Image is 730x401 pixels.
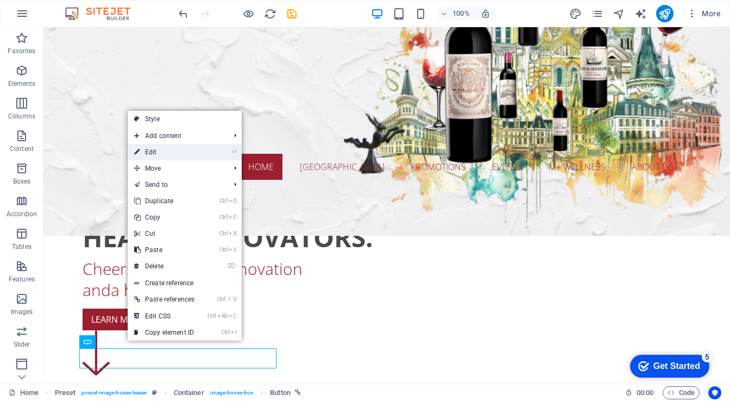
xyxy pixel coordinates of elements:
[128,193,201,209] a: CtrlDDuplicate
[229,214,236,221] i: C
[128,275,242,291] a: Create reference
[286,8,298,20] i: Save (Ctrl+S)
[177,8,190,20] i: Undo: Change link (Ctrl+Z)
[7,210,37,218] p: Accordion
[613,7,626,20] button: navigator
[152,390,157,396] i: This element is a customizable preset
[9,275,35,284] p: Features
[80,386,147,399] span: . preset-image-boxes-teaser
[9,386,39,399] a: Click to cancel selection. Double-click to open Pages
[591,7,604,20] button: pages
[128,144,201,160] a: ⏎Edit
[11,308,33,316] p: Images
[229,312,236,319] i: C
[217,312,228,319] i: Alt
[625,386,654,399] h6: Session time
[644,389,646,397] span: :
[128,160,225,177] span: Move
[8,112,35,121] p: Columns
[217,296,226,303] i: Ctrl
[128,225,201,242] a: CtrlXCut
[229,197,236,204] i: D
[219,230,228,237] i: Ctrl
[55,386,76,399] span: Click to select. Double-click to edit
[634,7,647,20] button: text_generator
[295,390,301,396] i: This element is linked
[591,8,603,20] i: Pages (Ctrl+Alt+S)
[62,7,144,20] img: Editor Logo
[481,9,490,18] i: On resize automatically adjust zoom level to fit chosen device.
[8,47,35,55] p: Favorites
[663,386,700,399] button: Code
[436,7,475,20] button: 100%
[231,329,236,336] i: I
[227,296,232,303] i: ⇧
[222,329,230,336] i: Ctrl
[12,242,32,251] p: Tables
[708,386,721,399] button: Usercentrics
[10,145,34,153] p: Content
[128,177,225,193] a: Send to
[8,79,36,88] p: Elements
[658,8,671,20] i: Publish
[13,177,31,186] p: Boxes
[229,230,236,237] i: X
[229,246,236,253] i: V
[233,296,236,303] i: V
[668,386,695,399] span: Code
[285,7,298,20] button: save
[128,111,242,127] a: Style
[207,312,216,319] i: Ctrl
[177,7,190,20] button: undo
[219,197,228,204] i: Ctrl
[219,214,228,221] i: Ctrl
[128,291,201,308] a: Ctrl⇧VPaste references
[263,7,276,20] button: reload
[128,209,201,225] a: CtrlCCopy
[231,148,236,155] i: ⏎
[569,8,582,20] i: Design (Ctrl+Alt+Y)
[174,386,204,399] span: Click to select. Double-click to edit
[80,2,91,13] div: 5
[270,386,291,399] span: Click to select. Double-click to edit
[613,8,625,20] i: Navigator
[687,8,721,19] span: More
[219,246,228,253] i: Ctrl
[656,5,674,22] button: publish
[634,8,647,20] i: AI Writer
[128,308,201,324] a: CtrlAltCEdit CSS
[264,8,276,20] i: Reload page
[32,12,79,22] div: Get Started
[242,7,255,20] button: Click here to leave preview mode and continue editing
[209,386,254,399] span: . image-boxes-box
[9,5,88,28] div: Get Started 5 items remaining, 0% complete
[14,340,30,349] p: Slider
[637,386,653,399] span: 00 00
[128,128,225,144] span: Add content
[228,262,236,270] i: ⌦
[55,386,301,399] nav: breadcrumb
[452,7,470,20] h6: 100%
[569,7,582,20] button: design
[682,5,725,22] button: More
[128,242,201,258] a: CtrlVPaste
[128,324,201,341] a: CtrlICopy element ID
[128,258,201,274] a: ⌦Delete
